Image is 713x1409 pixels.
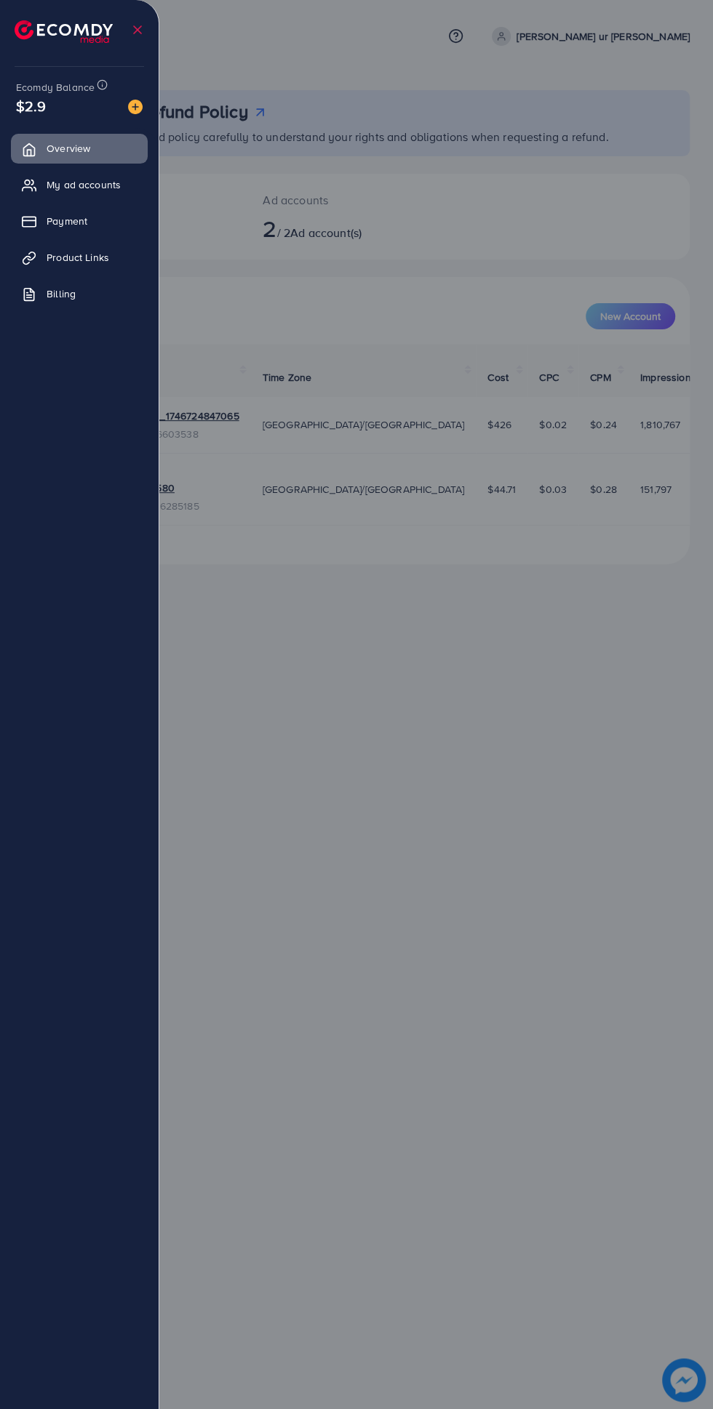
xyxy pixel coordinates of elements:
[11,279,148,308] a: Billing
[11,206,148,236] a: Payment
[47,141,90,156] span: Overview
[16,95,47,116] span: $2.9
[11,243,148,272] a: Product Links
[47,250,109,265] span: Product Links
[47,286,76,301] span: Billing
[11,134,148,163] a: Overview
[16,80,95,95] span: Ecomdy Balance
[11,170,148,199] a: My ad accounts
[128,100,143,114] img: image
[15,20,113,43] img: logo
[47,214,87,228] span: Payment
[47,177,121,192] span: My ad accounts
